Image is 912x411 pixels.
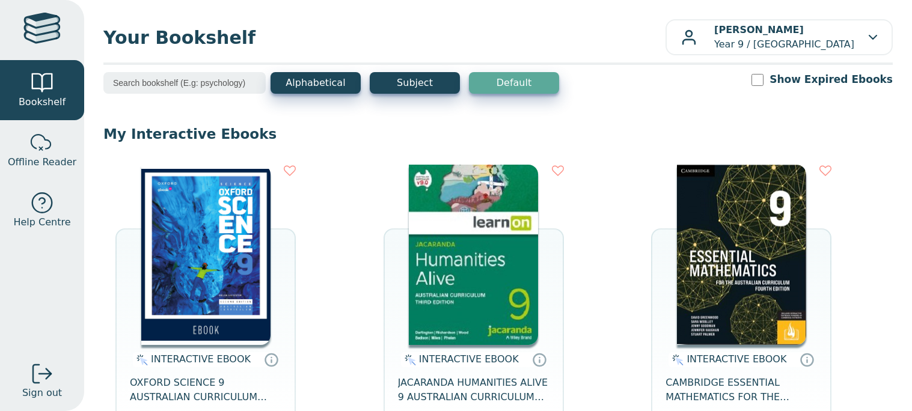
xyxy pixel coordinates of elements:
img: interactive.svg [669,353,684,367]
span: INTERACTIVE EBOOK [687,353,786,365]
button: Alphabetical [271,72,361,94]
span: Offline Reader [8,155,76,169]
img: d42d8904-00b0-4b86-b4f6-b04b4d561ff3.png [677,165,806,345]
button: Subject [370,72,460,94]
span: JACARANDA HUMANITIES ALIVE 9 AUSTRALIAN CURRICULUM LEARNON 3E [398,376,549,404]
span: Sign out [22,386,62,400]
img: 3452a43b-406f-45eb-b597-a49fc8d37c37.jpg [409,165,538,345]
span: INTERACTIVE EBOOK [419,353,519,365]
button: [PERSON_NAME]Year 9 / [GEOGRAPHIC_DATA] [666,19,893,55]
a: Interactive eBooks are accessed online via the publisher’s portal. They contain interactive resou... [264,352,278,367]
img: interactive.svg [133,353,148,367]
span: Help Centre [13,215,70,230]
b: [PERSON_NAME] [714,24,804,35]
span: Bookshelf [19,95,66,109]
span: CAMBRIDGE ESSENTIAL MATHEMATICS FOR THE AUSTRALIAN CURRICULUM YEAR 9 EBOOK 4E [666,376,817,404]
a: Interactive eBooks are accessed online via the publisher’s portal. They contain interactive resou... [532,352,546,367]
p: My Interactive Ebooks [103,125,893,143]
span: OXFORD SCIENCE 9 AUSTRALIAN CURRICULUM STUDENT OBOOK PRO 2E [130,376,281,404]
a: Interactive eBooks are accessed online via the publisher’s portal. They contain interactive resou... [800,352,814,367]
p: Year 9 / [GEOGRAPHIC_DATA] [714,23,854,52]
img: b8c6f1d9-66b5-45f5-b35a-6a78e66c9448.jpg [141,165,271,345]
span: INTERACTIVE EBOOK [151,353,251,365]
span: Your Bookshelf [103,24,666,51]
img: interactive.svg [401,353,416,367]
label: Show Expired Ebooks [770,72,893,87]
button: Default [469,72,559,94]
input: Search bookshelf (E.g: psychology) [103,72,266,94]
